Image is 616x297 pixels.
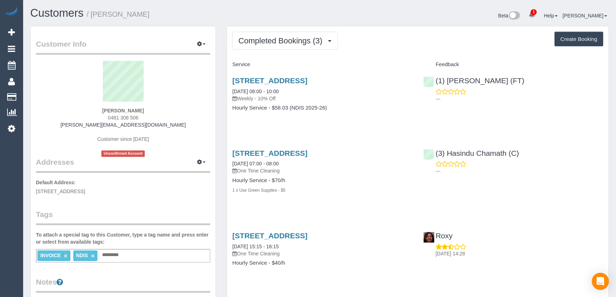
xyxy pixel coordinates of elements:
strong: [PERSON_NAME] [102,108,144,113]
a: [STREET_ADDRESS] [232,232,307,240]
span: 1 [531,9,537,15]
a: 1 [525,7,539,23]
h4: Service [232,62,412,68]
a: (3) Hasindu Chamath (C) [423,149,519,157]
span: [STREET_ADDRESS] [36,189,85,194]
h4: Feedback [423,62,603,68]
small: 1 x Use Green Supplies - $5 [232,188,285,193]
p: [DATE] 14:28 [436,250,603,257]
a: Help [544,13,558,18]
a: [PERSON_NAME] [563,13,607,18]
legend: Customer Info [36,39,210,55]
img: New interface [508,11,520,21]
a: [DATE] 08:00 - 10:00 [232,89,278,94]
button: Create Booking [554,32,603,47]
button: Completed Bookings (3) [232,32,338,50]
a: [DATE] 07:00 - 08:00 [232,161,278,166]
label: To attach a special tag to this Customer, type a tag name and press enter or select from availabl... [36,231,210,245]
a: [STREET_ADDRESS] [232,149,307,157]
a: [DATE] 15:15 - 16:15 [232,244,278,249]
span: Completed Bookings (3) [238,36,326,45]
img: Roxy [424,232,434,243]
a: Customers [30,7,84,19]
span: 0481 308 506 [108,115,138,121]
p: Weekly - 10% Off [232,95,412,102]
span: INVOICE [40,253,61,258]
legend: Notes [36,277,210,293]
span: Unconfirmed Account [101,150,145,157]
p: One Time Cleaning [232,250,412,257]
a: (1) [PERSON_NAME] (FT) [423,76,525,85]
a: Roxy [423,232,453,240]
a: × [91,253,94,259]
label: Default Address: [36,179,76,186]
legend: Tags [36,209,210,225]
a: Beta [498,13,520,18]
a: [PERSON_NAME][EMAIL_ADDRESS][DOMAIN_NAME] [60,122,186,128]
span: NDIS [76,253,88,258]
h4: Hourly Service - $58.03 (NDIS 2025-26) [232,105,412,111]
small: / [PERSON_NAME] [87,10,150,18]
p: One Time Cleaning [232,167,412,174]
span: Customer since [DATE] [97,136,149,142]
h4: Hourly Service - $40/h [232,260,412,266]
a: × [64,253,67,259]
div: Open Intercom Messenger [592,273,609,290]
p: --- [436,168,603,175]
p: --- [436,95,603,102]
a: [STREET_ADDRESS] [232,76,307,85]
h4: Hourly Service - $70/h [232,177,412,184]
img: Automaid Logo [4,7,18,17]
